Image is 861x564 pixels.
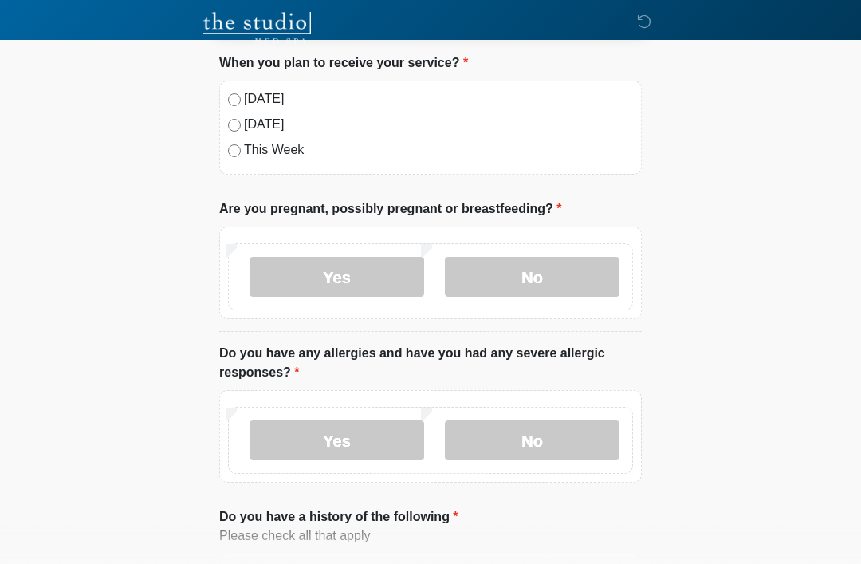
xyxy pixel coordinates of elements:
[250,420,424,460] label: Yes
[219,344,642,382] label: Do you have any allergies and have you had any severe allergic responses?
[244,89,633,108] label: [DATE]
[228,144,241,157] input: This Week
[228,93,241,106] input: [DATE]
[203,12,311,44] img: The Studio Med Spa Logo
[219,507,458,527] label: Do you have a history of the following
[219,53,468,73] label: When you plan to receive your service?
[445,257,619,297] label: No
[228,119,241,132] input: [DATE]
[250,257,424,297] label: Yes
[219,199,561,219] label: Are you pregnant, possibly pregnant or breastfeeding?
[219,527,642,546] div: Please check all that apply
[244,140,633,160] label: This Week
[244,115,633,134] label: [DATE]
[445,420,619,460] label: No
